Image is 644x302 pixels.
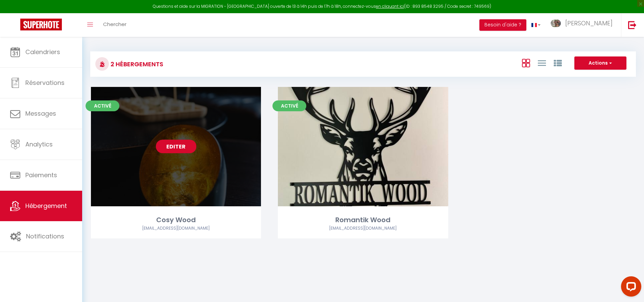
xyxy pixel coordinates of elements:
[272,100,306,111] span: Activé
[574,56,626,70] button: Actions
[616,274,644,302] iframe: LiveChat chat widget
[103,21,126,28] span: Chercher
[376,3,404,9] a: en cliquant ici
[25,48,60,56] span: Calendriers
[551,20,561,27] img: ...
[278,215,448,225] div: Romantik Wood
[479,19,526,31] button: Besoin d'aide ?
[25,78,65,87] span: Réservations
[20,19,62,30] img: Super Booking
[86,100,119,111] span: Activé
[25,140,53,148] span: Analytics
[343,140,383,153] a: Editer
[554,57,562,68] a: Vue par Groupe
[522,57,530,68] a: Vue en Box
[156,140,196,153] a: Editer
[109,56,163,72] h3: 2 Hébergements
[565,19,613,27] span: [PERSON_NAME]
[628,21,637,29] img: logout
[278,225,448,232] div: Airbnb
[91,215,261,225] div: Cosy Wood
[26,232,64,240] span: Notifications
[91,225,261,232] div: Airbnb
[546,13,621,37] a: ... [PERSON_NAME]
[25,109,56,118] span: Messages
[25,202,67,210] span: Hébergement
[538,57,546,68] a: Vue en Liste
[25,171,57,179] span: Paiements
[98,13,132,37] a: Chercher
